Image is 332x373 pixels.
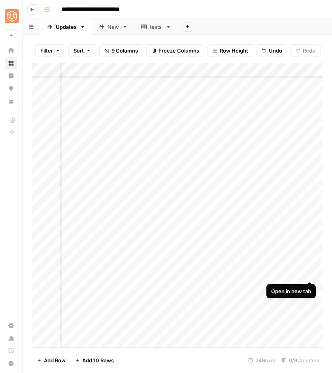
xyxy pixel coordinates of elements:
span: Filter [40,47,53,55]
a: New [92,19,134,35]
div: 24 Rows [245,354,279,367]
a: Updates [40,19,92,35]
button: Freeze Columns [146,44,204,57]
button: Filter [35,44,65,57]
span: 9 Columns [111,47,138,55]
a: Settings [5,319,17,332]
button: Row Height [207,44,253,57]
a: Your Data [5,95,17,107]
a: Learning Hub [5,345,17,357]
img: SimpleTiger Logo [5,9,19,23]
div: New [108,23,119,31]
div: tests [150,23,162,31]
button: Help + Support [5,357,17,370]
span: Row Height [220,47,248,55]
span: Add 10 Rows [82,356,114,364]
button: Add 10 Rows [70,354,119,367]
span: Sort [74,47,84,55]
button: Sort [68,44,96,57]
button: Undo [257,44,287,57]
a: Insights [5,70,17,82]
button: 9 Columns [99,44,143,57]
button: Add Row [32,354,70,367]
span: Redo [303,47,315,55]
a: tests [134,19,178,35]
a: Usage [5,332,17,345]
a: Home [5,44,17,57]
span: Freeze Columns [158,47,199,55]
span: Undo [269,47,282,55]
div: 9/9 Columns [279,354,323,367]
a: Browse [5,57,17,70]
a: Opportunities [5,82,17,95]
div: Updates [56,23,77,31]
div: Open in new tab [271,287,311,295]
span: Add Row [44,356,66,364]
button: Workspace: SimpleTiger [5,6,17,26]
button: Redo [290,44,321,57]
